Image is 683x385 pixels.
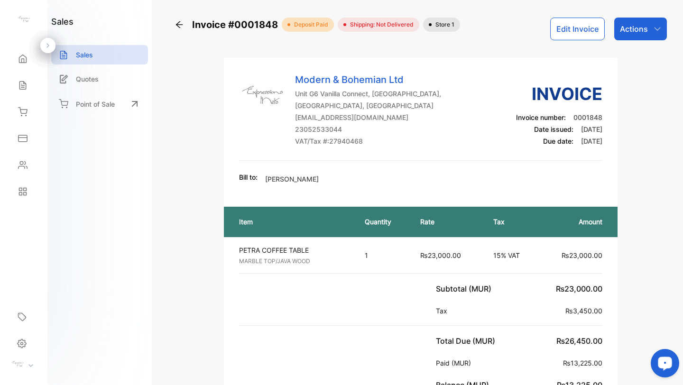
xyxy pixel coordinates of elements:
[239,245,348,255] p: PETRA COFFEE TABLE
[76,74,99,84] p: Quotes
[290,20,328,29] span: deposit paid
[192,18,282,32] span: Invoice #0001848
[436,335,499,347] p: Total Due (MUR)
[550,18,605,40] button: Edit Invoice
[295,112,441,122] p: [EMAIL_ADDRESS][DOMAIN_NAME]
[581,125,602,133] span: [DATE]
[563,359,602,367] span: ₨13,225.00
[295,136,441,146] p: VAT/Tax #: 27940468
[420,251,461,259] span: ₨23,000.00
[516,113,566,121] span: Invoice number:
[549,217,602,227] p: Amount
[565,307,602,315] span: ₨3,450.00
[51,45,148,64] a: Sales
[239,172,258,182] p: Bill to:
[420,217,474,227] p: Rate
[556,284,602,293] span: ₨23,000.00
[620,23,648,35] p: Actions
[562,251,602,259] span: ₨23,000.00
[295,124,441,134] p: 23052533044
[295,89,441,99] p: Unit G6 Vanilla Connect, [GEOGRAPHIC_DATA],
[534,125,573,133] span: Date issued:
[51,15,74,28] h1: sales
[346,20,414,29] span: Shipping: Not Delivered
[51,93,148,114] a: Point of Sale
[365,217,402,227] p: Quantity
[543,137,573,145] span: Due date:
[614,18,667,40] button: Actions
[76,99,115,109] p: Point of Sale
[239,217,346,227] p: Item
[436,306,451,316] p: Tax
[493,250,530,260] p: 15% VAT
[365,250,402,260] p: 1
[239,257,348,266] p: MARBLE TOP/JAVA WOOD
[573,113,602,121] span: 0001848
[10,357,25,371] img: profile
[265,174,319,184] p: [PERSON_NAME]
[436,283,495,294] p: Subtotal (MUR)
[295,73,441,87] p: Modern & Bohemian Ltd
[436,358,475,368] p: Paid (MUR)
[432,20,454,29] span: Store 1
[493,217,530,227] p: Tax
[516,81,602,107] h3: Invoice
[643,345,683,385] iframe: LiveChat chat widget
[581,137,602,145] span: [DATE]
[556,336,602,346] span: ₨26,450.00
[51,69,148,89] a: Quotes
[76,50,93,60] p: Sales
[239,73,286,120] img: Company Logo
[295,101,441,110] p: [GEOGRAPHIC_DATA], [GEOGRAPHIC_DATA]
[17,12,31,27] img: logo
